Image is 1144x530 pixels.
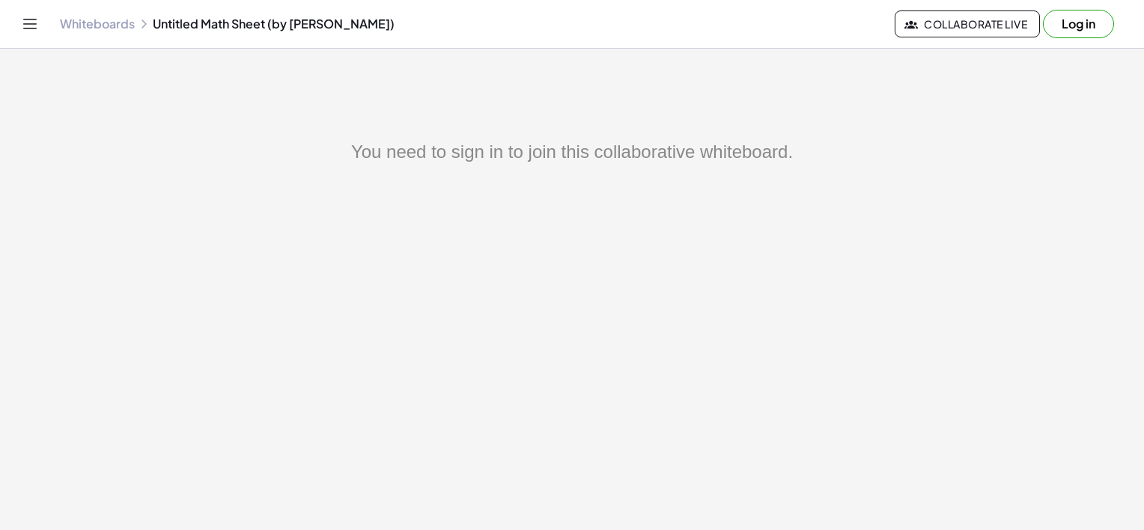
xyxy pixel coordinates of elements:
button: Collaborate Live [895,10,1040,37]
span: Collaborate Live [907,17,1027,31]
button: Toggle navigation [18,12,42,36]
button: Log in [1043,10,1114,38]
a: Whiteboards [60,16,135,31]
div: You need to sign in to join this collaborative whiteboard. [90,138,1054,165]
